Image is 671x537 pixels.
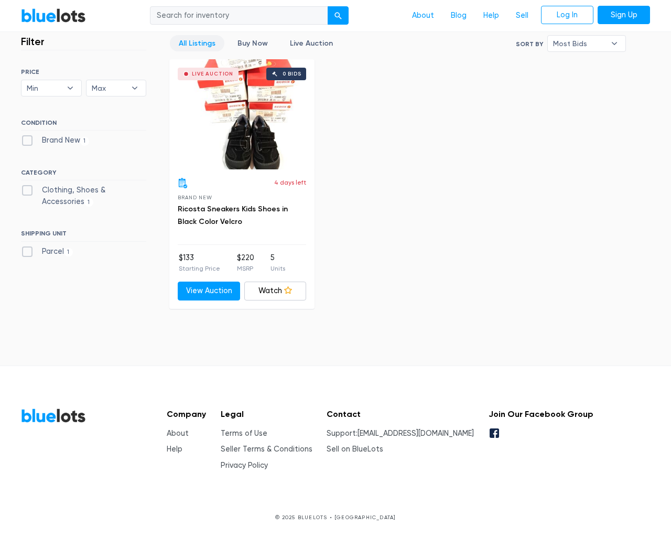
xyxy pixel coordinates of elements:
label: Clothing, Shoes & Accessories [21,185,146,207]
label: Parcel [21,246,73,257]
a: Watch [244,282,307,300]
b: ▾ [59,80,81,96]
p: MSRP [237,264,254,273]
a: Ricosta Sneakers Kids Shoes in Black Color Velcro [178,205,288,226]
p: 4 days left [274,178,306,187]
a: Live Auction [281,35,342,51]
a: Sell [507,6,537,26]
a: Log In [541,6,593,25]
h5: Contact [327,409,474,419]
div: 0 bids [283,71,301,77]
div: Live Auction [192,71,233,77]
h6: CONDITION [21,119,146,131]
h5: Company [167,409,206,419]
a: [EMAIL_ADDRESS][DOMAIN_NAME] [358,429,474,438]
h5: Join Our Facebook Group [489,409,593,419]
a: Help [167,445,182,454]
a: Sign Up [598,6,650,25]
a: Help [475,6,507,26]
h3: Filter [21,35,45,48]
span: 1 [80,137,89,145]
a: About [404,6,442,26]
span: 1 [64,248,73,256]
label: Brand New [21,135,89,146]
span: Max [92,80,126,96]
p: © 2025 BLUELOTS • [GEOGRAPHIC_DATA] [21,513,650,521]
h5: Legal [221,409,312,419]
a: Privacy Policy [221,461,268,470]
label: Sort By [516,39,543,49]
a: Sell on BlueLots [327,445,383,454]
span: Most Bids [553,36,605,51]
a: Terms of Use [221,429,267,438]
a: All Listings [170,35,224,51]
li: Support: [327,428,474,439]
b: ▾ [124,80,146,96]
p: Starting Price [179,264,220,273]
h6: SHIPPING UNIT [21,230,146,241]
a: View Auction [178,282,240,300]
a: Buy Now [229,35,277,51]
h6: PRICE [21,68,146,76]
a: About [167,429,189,438]
span: Brand New [178,195,212,200]
a: BlueLots [21,8,86,23]
span: 1 [84,198,93,207]
p: Units [270,264,285,273]
b: ▾ [603,36,625,51]
a: BlueLots [21,408,86,423]
a: Blog [442,6,475,26]
li: $133 [179,252,220,273]
input: Search for inventory [150,6,328,25]
li: 5 [270,252,285,273]
a: Live Auction 0 bids [169,59,315,169]
a: Seller Terms & Conditions [221,445,312,454]
h6: CATEGORY [21,169,146,180]
span: Min [27,80,61,96]
li: $220 [237,252,254,273]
